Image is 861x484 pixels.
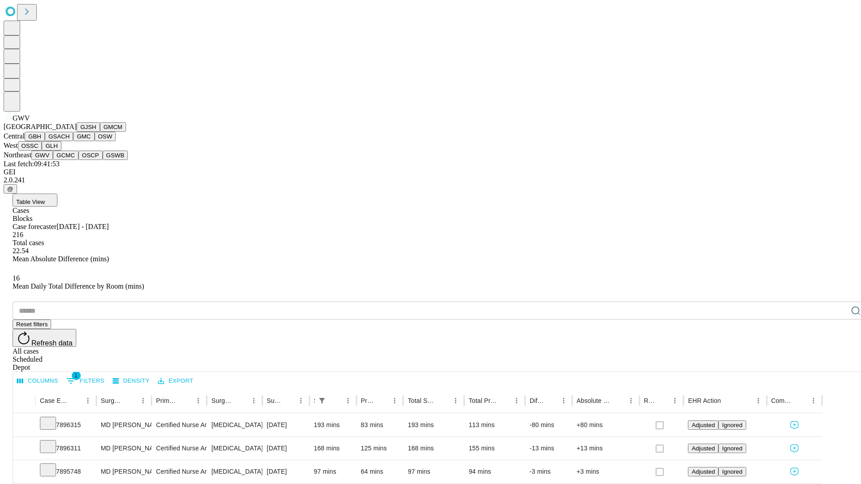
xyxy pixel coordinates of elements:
[530,437,568,460] div: -13 mins
[408,437,460,460] div: 168 mins
[101,437,147,460] div: MD [PERSON_NAME] Jr [PERSON_NAME] Md
[45,132,73,141] button: GSACH
[688,467,718,476] button: Adjusted
[295,394,307,407] button: Menu
[282,394,295,407] button: Sort
[211,414,257,436] div: [MEDICAL_DATA] DIAGNOSTIC
[17,441,31,457] button: Expand
[722,445,742,452] span: Ignored
[16,199,45,205] span: Table View
[807,394,820,407] button: Menu
[718,467,746,476] button: Ignored
[4,168,857,176] div: GEI
[498,394,510,407] button: Sort
[752,394,765,407] button: Menu
[78,151,103,160] button: OSCP
[156,374,196,388] button: Export
[510,394,523,407] button: Menu
[691,445,715,452] span: Adjusted
[314,414,352,436] div: 193 mins
[18,141,42,151] button: OSSC
[577,414,635,436] div: +80 mins
[40,414,92,436] div: 7896315
[137,394,149,407] button: Menu
[691,468,715,475] span: Adjusted
[722,422,742,428] span: Ignored
[718,420,746,430] button: Ignored
[722,394,735,407] button: Sort
[31,151,53,160] button: GWV
[13,239,44,246] span: Total cases
[771,397,794,404] div: Comments
[408,414,460,436] div: 193 mins
[211,397,234,404] div: Surgery Name
[656,394,669,407] button: Sort
[688,444,718,453] button: Adjusted
[101,397,123,404] div: Surgeon Name
[688,397,721,404] div: EHR Action
[64,374,107,388] button: Show filters
[530,414,568,436] div: -80 mins
[4,132,25,140] span: Central
[100,122,126,132] button: GMCM
[73,132,94,141] button: GMC
[13,282,144,290] span: Mean Daily Total Difference by Room (mins)
[13,255,109,263] span: Mean Absolute Difference (mins)
[40,460,92,483] div: 7895748
[545,394,557,407] button: Sort
[13,329,76,347] button: Refresh data
[25,132,45,141] button: GBH
[408,460,460,483] div: 97 mins
[449,394,462,407] button: Menu
[17,464,31,480] button: Expand
[361,460,399,483] div: 64 mins
[17,418,31,433] button: Expand
[124,394,137,407] button: Sort
[4,160,60,168] span: Last fetch: 09:41:53
[156,460,202,483] div: Certified Nurse Anesthetist
[13,231,23,238] span: 216
[235,394,248,407] button: Sort
[530,397,544,404] div: Difference
[408,397,436,404] div: Total Scheduled Duration
[361,414,399,436] div: 83 mins
[53,151,78,160] button: GCMC
[156,414,202,436] div: Certified Nurse Anesthetist
[72,371,81,380] span: 1
[612,394,625,407] button: Sort
[625,394,637,407] button: Menu
[4,142,18,149] span: West
[669,394,681,407] button: Menu
[110,374,152,388] button: Density
[267,437,305,460] div: [DATE]
[103,151,128,160] button: GSWB
[388,394,401,407] button: Menu
[13,223,57,230] span: Case forecaster
[4,184,17,194] button: @
[4,123,77,130] span: [GEOGRAPHIC_DATA]
[314,397,315,404] div: Scheduled In Room Duration
[469,460,521,483] div: 94 mins
[211,437,257,460] div: [MEDICAL_DATA]
[267,460,305,483] div: [DATE]
[101,414,147,436] div: MD [PERSON_NAME] Jr [PERSON_NAME] Md
[342,394,354,407] button: Menu
[4,176,857,184] div: 2.0.241
[40,397,68,404] div: Case Epic Id
[13,114,30,122] span: GWV
[13,320,51,329] button: Reset filters
[13,274,20,282] span: 16
[179,394,192,407] button: Sort
[267,397,281,404] div: Surgery Date
[31,339,73,347] span: Refresh data
[795,394,807,407] button: Sort
[718,444,746,453] button: Ignored
[361,437,399,460] div: 125 mins
[644,397,656,404] div: Resolved in EHR
[95,132,116,141] button: OSW
[316,394,328,407] div: 1 active filter
[530,460,568,483] div: -3 mins
[557,394,570,407] button: Menu
[211,460,257,483] div: [MEDICAL_DATA] SKIN AND [MEDICAL_DATA]
[40,437,92,460] div: 7896311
